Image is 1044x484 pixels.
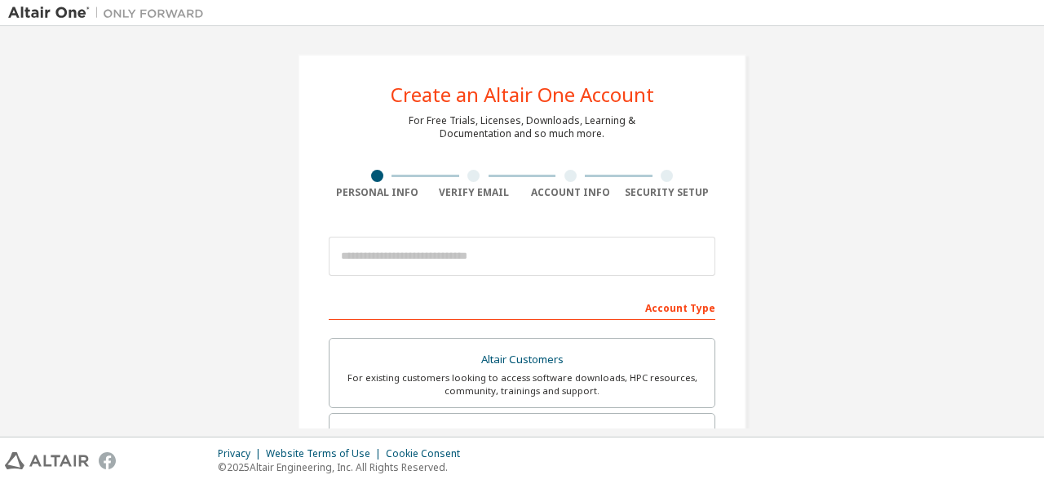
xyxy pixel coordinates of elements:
div: Website Terms of Use [266,447,386,460]
div: Altair Customers [339,349,705,371]
div: Cookie Consent [386,447,470,460]
div: For Free Trials, Licenses, Downloads, Learning & Documentation and so much more. [409,114,635,140]
div: Security Setup [619,186,716,199]
div: Verify Email [426,186,523,199]
div: For existing customers looking to access software downloads, HPC resources, community, trainings ... [339,371,705,397]
img: Altair One [8,5,212,21]
div: Privacy [218,447,266,460]
div: Create an Altair One Account [391,85,654,104]
p: © 2025 Altair Engineering, Inc. All Rights Reserved. [218,460,470,474]
div: Students [339,424,705,446]
div: Account Info [522,186,619,199]
div: Account Type [329,294,715,320]
img: facebook.svg [99,452,116,469]
div: Personal Info [329,186,426,199]
img: altair_logo.svg [5,452,89,469]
